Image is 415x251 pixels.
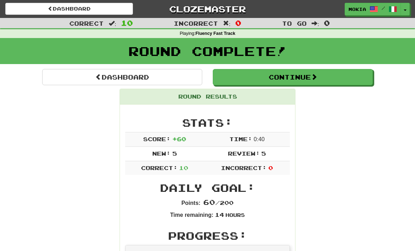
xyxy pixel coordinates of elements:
h2: Stats: [125,117,290,128]
span: : [223,20,231,26]
span: Time: [229,136,252,142]
span: Correct: [141,164,178,171]
span: 0 [268,164,273,171]
span: 0 : 40 [254,136,264,142]
span: 0 [235,19,241,27]
a: Clozemaster [143,3,271,15]
small: Hours [225,212,245,218]
a: Dashboard [42,69,202,85]
span: Incorrect [174,20,218,27]
h2: Daily Goal: [125,182,290,194]
strong: Points: [181,200,200,206]
span: / [382,6,385,11]
span: Score: [143,136,171,142]
h1: Round Complete! [2,44,413,58]
div: Round Results [120,89,295,105]
span: : [312,20,319,26]
strong: Time remaining: [170,212,213,218]
span: New: [152,150,171,157]
span: + 60 [172,136,186,142]
span: To go [282,20,307,27]
span: 0 [324,19,330,27]
a: Dashboard [5,3,133,15]
a: Mokia / [345,3,401,15]
span: Mokia [349,6,366,12]
span: Incorrect: [221,164,267,171]
span: Correct [69,20,104,27]
strong: Fluency Fast Track [196,31,235,36]
span: 10 [179,164,188,171]
span: / 200 [203,199,234,206]
span: 60 [203,198,215,206]
span: 14 [215,211,224,218]
span: : [109,20,116,26]
span: Review: [228,150,260,157]
h2: Progress: [125,230,290,241]
span: 10 [121,19,133,27]
span: 5 [172,150,177,157]
span: 5 [261,150,266,157]
button: Continue [213,69,373,85]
